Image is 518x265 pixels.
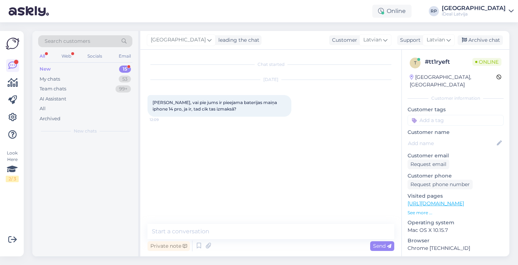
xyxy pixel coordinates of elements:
[6,37,19,50] img: Askly Logo
[147,76,394,83] div: [DATE]
[429,6,439,16] div: RP
[408,219,504,226] p: Operating system
[6,176,19,182] div: 2 / 3
[6,150,19,182] div: Look Here
[40,76,60,83] div: My chats
[408,160,449,169] div: Request email
[40,85,66,93] div: Team chats
[117,51,132,61] div: Email
[373,243,391,249] span: Send
[119,66,131,73] div: 15
[363,36,382,44] span: Latvian
[408,106,504,113] p: Customer tags
[408,95,504,102] div: Customer information
[150,117,177,122] span: 12:09
[147,61,394,68] div: Chat started
[408,115,504,126] input: Add a tag
[410,73,496,89] div: [GEOGRAPHIC_DATA], [GEOGRAPHIC_DATA]
[442,5,514,17] a: [GEOGRAPHIC_DATA]iDeal Latvija
[408,244,504,252] p: Chrome [TECHNICAL_ID]
[408,180,473,189] div: Request phone number
[372,5,412,18] div: Online
[408,129,504,136] p: Customer name
[472,58,501,66] span: Online
[408,152,504,160] p: Customer email
[408,192,504,200] p: Visited pages
[151,36,206,44] span: [GEOGRAPHIC_DATA]
[442,11,506,17] div: iDeal Latvija
[427,36,445,44] span: Latvian
[153,100,278,112] span: [PERSON_NAME], vai pie jums ir pieejama baterijas maiņa iphone 14 pro, ja ir, tad cik tas izmaksā?
[414,60,417,66] span: t
[38,51,46,61] div: All
[60,51,73,61] div: Web
[329,36,357,44] div: Customer
[408,139,495,147] input: Add name
[40,105,46,112] div: All
[408,172,504,180] p: Customer phone
[408,226,504,234] p: Mac OS X 10.15.7
[408,210,504,216] p: See more ...
[40,95,66,103] div: AI Assistant
[215,36,259,44] div: leading the chat
[442,5,506,11] div: [GEOGRAPHIC_DATA]
[115,85,131,93] div: 99+
[40,115,60,122] div: Archived
[408,237,504,244] p: Browser
[40,66,51,73] div: New
[45,37,90,45] span: Search customers
[119,76,131,83] div: 53
[74,128,97,134] span: New chats
[86,51,104,61] div: Socials
[458,35,503,45] div: Archive chat
[397,36,421,44] div: Support
[408,200,464,207] a: [URL][DOMAIN_NAME]
[147,241,190,251] div: Private note
[425,58,472,66] div: # tt1ryeft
